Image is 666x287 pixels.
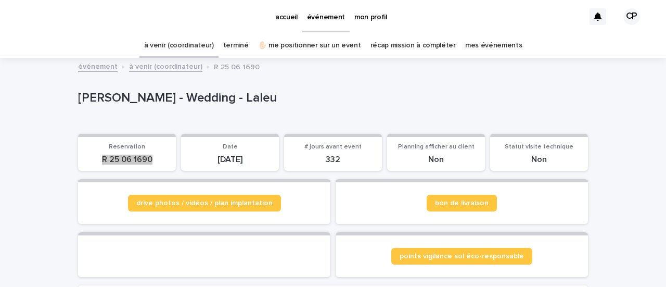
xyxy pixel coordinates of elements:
[435,199,489,207] span: bon de livraison
[223,33,249,58] a: terminé
[223,144,238,150] span: Date
[370,33,456,58] a: récap mission à compléter
[128,195,281,211] a: drive photos / vidéos / plan implantation
[400,253,524,260] span: points vigilance sol éco-responsable
[84,155,170,165] p: R 25 06 1690
[505,144,573,150] span: Statut visite technique
[144,33,214,58] a: à venir (coordinateur)
[258,33,361,58] a: ✋🏻 me positionner sur un event
[496,155,582,165] p: Non
[391,248,532,265] a: points vigilance sol éco-responsable
[21,6,122,27] img: Ls34BcGeRexTGTNfXpUC
[109,144,145,150] span: Reservation
[465,33,522,58] a: mes événements
[398,144,475,150] span: Planning afficher au client
[304,144,362,150] span: # jours avant event
[393,155,479,165] p: Non
[78,91,584,106] p: [PERSON_NAME] - Wedding - Laleu
[78,60,118,72] a: événement
[136,199,273,207] span: drive photos / vidéos / plan implantation
[290,155,376,165] p: 332
[129,60,202,72] a: à venir (coordinateur)
[427,195,497,211] a: bon de livraison
[623,8,640,25] div: CP
[187,155,273,165] p: [DATE]
[214,60,260,72] p: R 25 06 1690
